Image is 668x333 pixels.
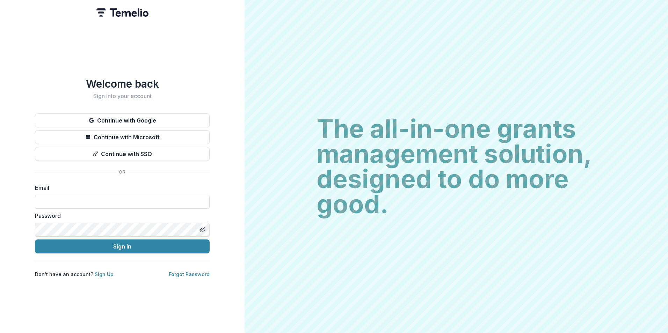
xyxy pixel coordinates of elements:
button: Continue with Microsoft [35,130,210,144]
label: Password [35,212,205,220]
button: Continue with Google [35,113,210,127]
button: Toggle password visibility [197,224,208,235]
p: Don't have an account? [35,271,114,278]
a: Sign Up [95,271,114,277]
h2: Sign into your account [35,93,210,99]
h1: Welcome back [35,77,210,90]
button: Sign In [35,239,210,253]
a: Forgot Password [169,271,210,277]
img: Temelio [96,8,148,17]
label: Email [35,184,205,192]
button: Continue with SSO [35,147,210,161]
